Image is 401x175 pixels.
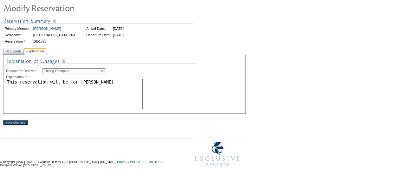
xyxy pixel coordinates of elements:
td: Reservation #: [4,38,32,44]
td: Departure Date: [85,32,111,38]
a: [PERSON_NAME] [33,27,61,30]
td: Residence: [4,32,32,38]
span: Reason for Override: * [6,69,42,73]
td: Arrival Date: [85,26,111,31]
span: Occupants [4,48,23,55]
input: Save Changes [3,120,28,125]
img: Exclusive Resorts [189,138,246,170]
td: [DATE] [112,32,125,38]
td: 1651793 [32,38,76,44]
a: TERMS OF USE [143,160,165,164]
td: [DATE] [112,26,125,31]
div: Explanation: * [6,75,243,79]
img: Explanation of Changes [6,57,196,68]
td: Primary Member: [4,26,32,31]
a: PRIVACY POLICY [117,160,140,164]
td: [GEOGRAPHIC_DATA] 303 [32,32,76,38]
img: Modify Reservation [3,1,130,14]
span: Explanation [25,48,45,55]
img: Reservation Summary [3,17,193,25]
